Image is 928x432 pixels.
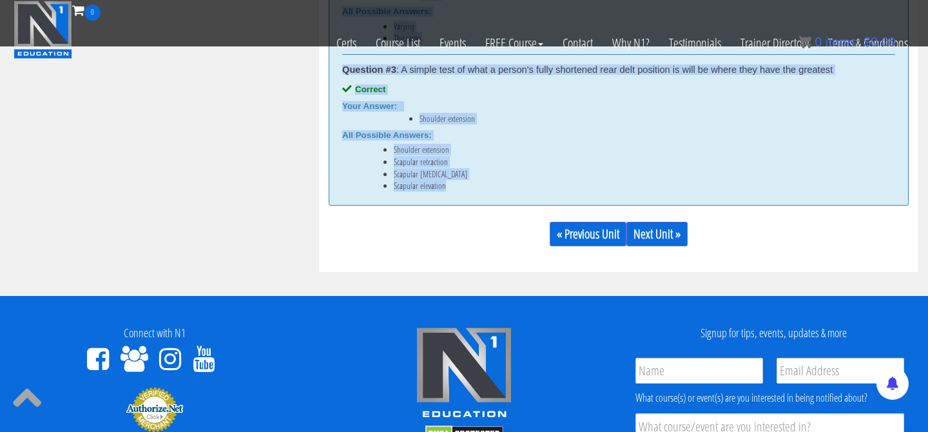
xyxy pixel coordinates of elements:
strong: Question #3 [342,64,396,75]
span: items: [826,35,860,49]
b: Your Answer: [342,101,397,111]
a: FREE Course [476,21,553,66]
a: Trainer Directory [731,21,818,66]
h4: Signup for tips, events, updates & more [628,327,918,340]
div: Correct [342,84,895,95]
a: Next Unit » [626,222,688,246]
a: Certs [327,21,366,66]
input: Email Address [777,358,904,384]
li: Shoulder extension [394,144,869,155]
img: n1-edu-logo [416,327,512,422]
div: : A simple test of what a person's fully shortened rear delt position is will be where they have ... [342,64,895,75]
input: Name [635,358,763,384]
a: Testimonials [659,21,731,66]
li: Scapular elevation [394,181,869,191]
a: Course List [366,21,430,66]
li: Scapular retraction [394,157,869,167]
a: Contact [553,21,603,66]
a: 0 [72,1,101,19]
li: Scapular [MEDICAL_DATA] [394,169,869,179]
b: All Possible Answers: [342,130,432,140]
div: What course(s) or event(s) are you interested in being notified about? [635,390,904,406]
li: Shoulder extension [420,113,869,124]
span: 0 [84,5,101,21]
h4: Connect with N1 [10,327,300,340]
a: Events [430,21,476,66]
a: « Previous Unit [550,222,626,246]
img: n1-education [14,1,72,59]
bdi: 0.00 [864,35,896,49]
img: icon11.png [798,35,811,48]
a: Why N1? [603,21,659,66]
a: Terms & Conditions [818,21,918,66]
span: 0 [815,35,822,49]
span: $ [864,35,871,49]
a: 0 items: $0.00 [798,35,896,49]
